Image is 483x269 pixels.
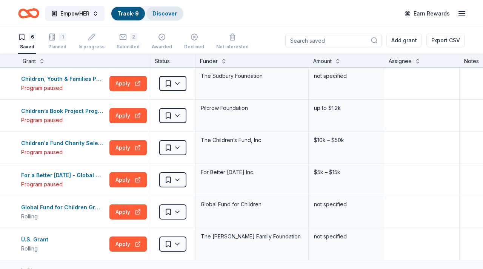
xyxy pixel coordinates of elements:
[78,30,105,54] button: In progress
[21,244,51,253] div: Rolling
[464,57,479,66] div: Notes
[29,33,36,41] div: 6
[48,30,66,54] button: 1Planned
[21,83,106,93] div: Program paused
[152,30,172,54] button: Awarded
[426,34,465,47] button: Export CSV
[313,71,379,81] div: not specified
[21,139,106,157] button: Children's Fund Charity SelectionProgram paused
[117,30,140,54] button: 2Submitted
[21,235,106,253] button: U.S. GrantRolling
[400,7,454,20] a: Earn Rewards
[45,6,105,21] button: EmpowHER
[313,167,379,178] div: $5k – $15k
[216,44,249,50] div: Not interested
[21,74,106,93] button: Children, Youth & Families ProgramProgram paused
[200,103,304,113] div: Pilcrow Foundation
[109,172,147,187] button: Apply
[21,203,106,212] div: Global Fund for Children Grants: Become a Partner
[313,57,332,66] div: Amount
[200,57,218,66] div: Funder
[18,30,36,54] button: 6Saved
[152,10,177,17] a: Discover
[21,148,106,157] div: Program paused
[152,44,172,50] div: Awarded
[18,5,39,22] a: Home
[200,71,304,81] div: The Sudbury Foundation
[389,57,412,66] div: Assignee
[200,199,304,210] div: Global Fund for Children
[21,171,106,189] button: For a Better [DATE] - Global GrantProgram paused
[200,167,304,178] div: For Better [DATE] Inc.
[150,54,195,67] div: Status
[130,33,137,41] div: 2
[21,235,51,244] div: U.S. Grant
[109,140,147,155] button: Apply
[285,34,382,47] input: Search saved
[78,44,105,50] div: In progress
[184,44,204,50] div: Declined
[184,30,204,54] button: Declined
[18,44,36,50] div: Saved
[313,135,379,145] div: $10k – $50k
[200,135,304,145] div: The Children’s Fund, Inc
[313,231,379,242] div: not specified
[117,44,140,50] div: Submitted
[21,107,106,125] button: Children’s Book Project Program GrantsProgram paused
[109,108,147,123] button: Apply
[21,139,106,148] div: Children's Fund Charity Selection
[23,57,36,66] div: Grant
[216,30,249,54] button: Not interested
[386,34,422,47] button: Add grant
[109,204,147,220] button: Apply
[117,10,139,17] a: Track· 9
[21,203,106,221] button: Global Fund for Children Grants: Become a PartnerRolling
[59,33,66,41] div: 1
[21,107,106,116] div: Children’s Book Project Program Grants
[21,180,106,189] div: Program paused
[21,212,106,221] div: Rolling
[48,44,66,50] div: Planned
[313,199,379,210] div: not specified
[313,103,379,113] div: up to $1.2k
[60,9,89,18] span: EmpowHER
[111,6,184,21] button: Track· 9Discover
[21,74,106,83] div: Children, Youth & Families Program
[109,76,147,91] button: Apply
[21,171,106,180] div: For a Better [DATE] - Global Grant
[200,231,304,242] div: The [PERSON_NAME] Family Foundation
[21,116,106,125] div: Program paused
[109,237,147,252] button: Apply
